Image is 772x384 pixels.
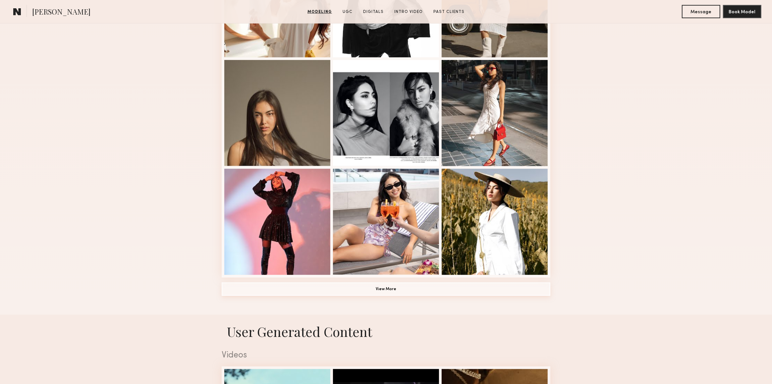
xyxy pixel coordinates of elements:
[682,5,720,18] button: Message
[723,5,761,18] button: Book Model
[222,351,550,360] div: Videos
[360,9,386,15] a: Digitals
[32,7,90,18] span: [PERSON_NAME]
[340,9,355,15] a: UGC
[216,323,556,340] h1: User Generated Content
[305,9,335,15] a: Modeling
[392,9,425,15] a: Intro Video
[222,283,550,296] button: View More
[431,9,467,15] a: Past Clients
[723,9,761,14] a: Book Model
